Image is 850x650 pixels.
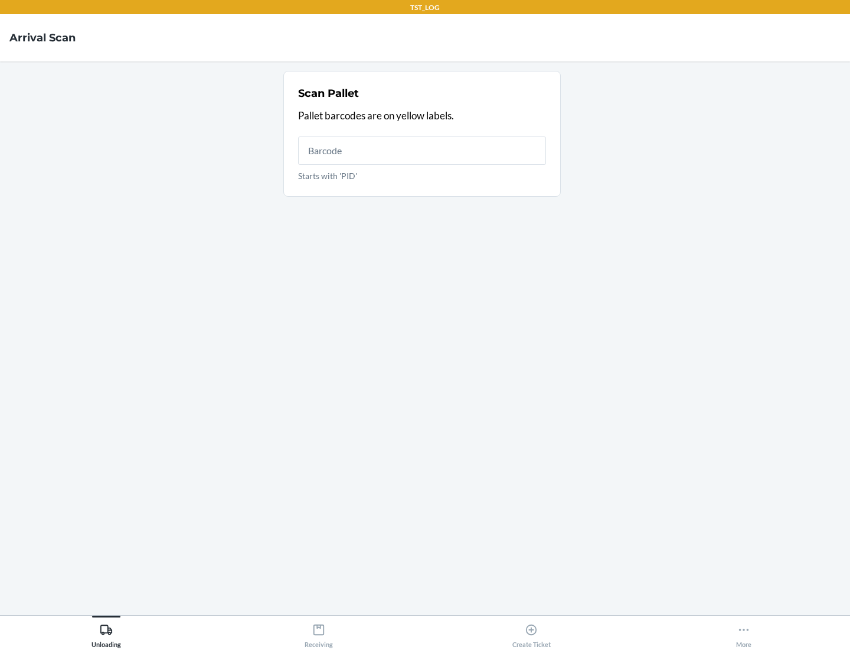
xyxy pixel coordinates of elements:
button: Create Ticket [425,616,637,648]
div: More [736,619,751,648]
p: TST_LOG [410,2,440,13]
h2: Scan Pallet [298,86,359,101]
input: Starts with 'PID' [298,136,546,165]
button: Receiving [212,616,425,648]
div: Create Ticket [512,619,551,648]
h4: Arrival Scan [9,30,76,45]
p: Starts with 'PID' [298,170,546,182]
button: More [637,616,850,648]
div: Receiving [305,619,333,648]
p: Pallet barcodes are on yellow labels. [298,108,546,123]
div: Unloading [91,619,121,648]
